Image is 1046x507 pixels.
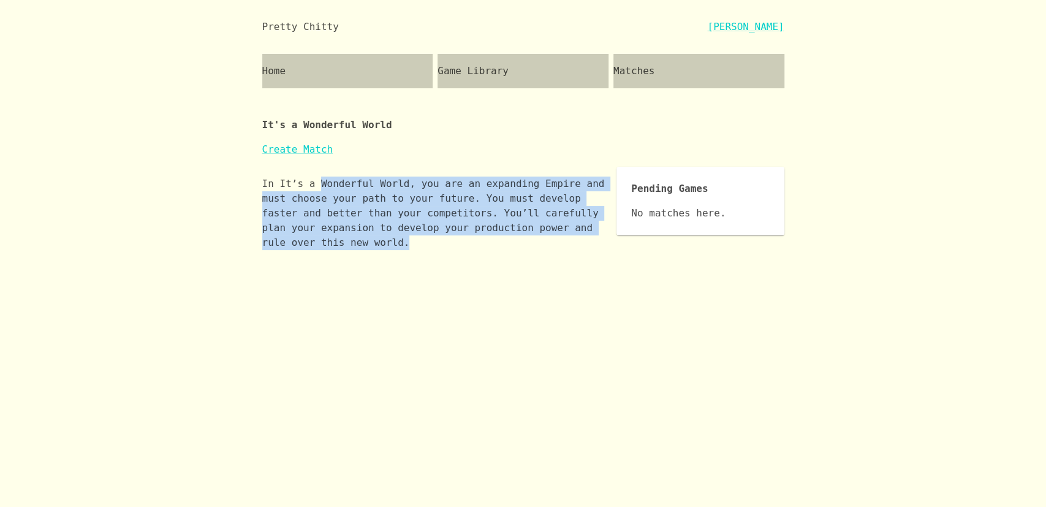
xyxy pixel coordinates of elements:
p: In It’s a Wonderful World, you are an expanding Empire and must choose your path to your future. ... [262,177,607,250]
a: Game Library [438,54,608,88]
a: [PERSON_NAME] [707,20,784,34]
a: Create Match [262,143,333,155]
p: It's a Wonderful World [262,98,784,142]
a: Matches [613,54,784,88]
p: No matches here. [631,206,769,221]
a: Home [262,54,433,88]
div: Pretty Chitty [262,20,339,34]
p: Pending Games [631,181,769,196]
